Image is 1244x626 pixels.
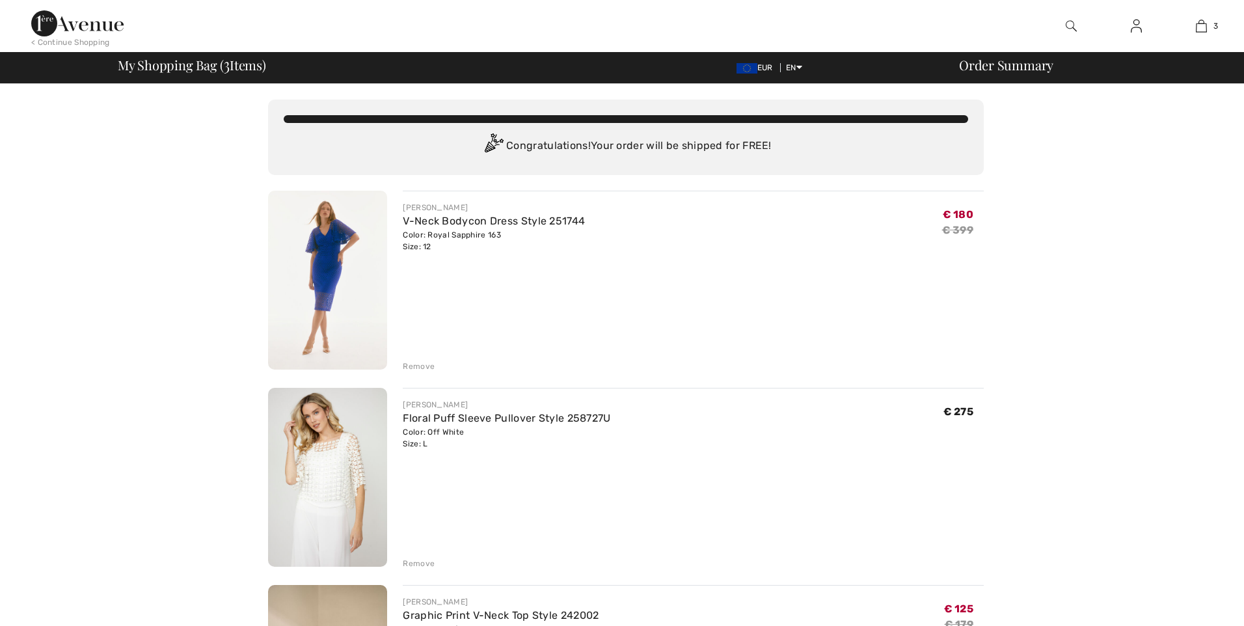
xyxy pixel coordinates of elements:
[403,412,610,424] a: Floral Puff Sleeve Pullover Style 258727U
[943,59,1236,72] div: Order Summary
[1213,20,1218,32] span: 3
[942,224,974,236] s: € 399
[31,36,110,48] div: < Continue Shopping
[403,399,610,411] div: [PERSON_NAME]
[268,388,387,567] img: Floral Puff Sleeve Pullover Style 258727U
[268,191,387,370] img: V-Neck Bodycon Dress Style 251744
[403,596,599,608] div: [PERSON_NAME]
[403,202,585,213] div: [PERSON_NAME]
[943,208,974,221] span: € 180
[118,59,266,72] span: My Shopping Bag ( Items)
[1196,18,1207,34] img: My Bag
[284,133,968,159] div: Congratulations! Your order will be shipped for FREE!
[1169,18,1233,34] a: 3
[403,426,610,450] div: Color: Off White Size: L
[403,558,435,569] div: Remove
[943,405,974,418] span: € 275
[737,63,778,72] span: EUR
[31,10,124,36] img: 1ère Avenue
[1120,18,1152,34] a: Sign In
[403,229,585,252] div: Color: Royal Sapphire 163 Size: 12
[944,603,974,615] span: € 125
[224,55,230,72] span: 3
[1066,18,1077,34] img: search the website
[786,63,802,72] span: EN
[403,215,585,227] a: V-Neck Bodycon Dress Style 251744
[737,63,757,74] img: Euro
[403,609,599,621] a: Graphic Print V-Neck Top Style 242002
[480,133,506,159] img: Congratulation2.svg
[1131,18,1142,34] img: My Info
[403,361,435,372] div: Remove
